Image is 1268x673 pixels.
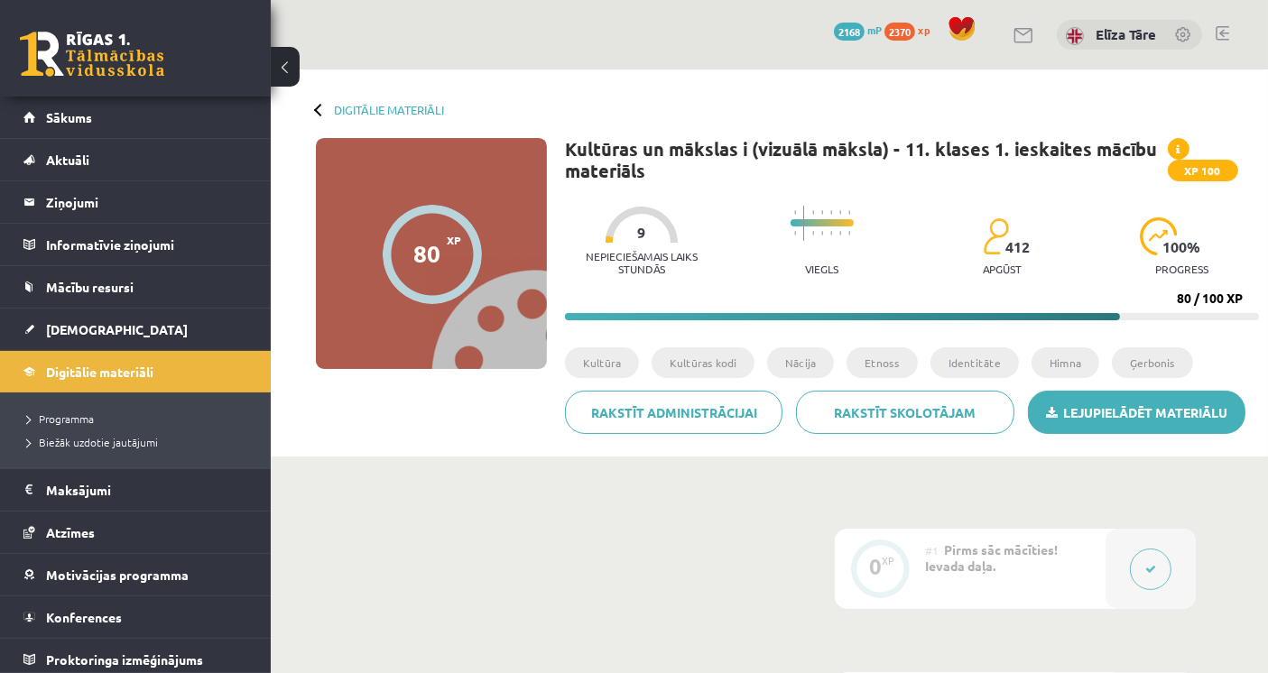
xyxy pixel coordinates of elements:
[652,347,754,378] li: Kultūras kodi
[46,181,248,223] legend: Ziņojumi
[848,210,850,215] img: icon-short-line-57e1e144782c952c97e751825c79c345078a6d821885a25fce030b3d8c18986b.svg
[565,250,718,275] p: Nepieciešamais laiks stundās
[1096,25,1156,43] a: Elīza Tāre
[46,279,134,295] span: Mācību resursi
[803,206,805,241] img: icon-long-line-d9ea69661e0d244f92f715978eff75569469978d946b2353a9bb055b3ed8787d.svg
[983,263,1022,275] p: apgūst
[23,351,248,392] a: Digitālie materiāli
[46,364,153,380] span: Digitālie materiāli
[834,23,882,37] a: 2168 mP
[46,224,248,265] legend: Informatīvie ziņojumi
[830,210,832,215] img: icon-short-line-57e1e144782c952c97e751825c79c345078a6d821885a25fce030b3d8c18986b.svg
[27,434,253,450] a: Biežāk uzdotie jautājumi
[46,321,188,337] span: [DEMOGRAPHIC_DATA]
[23,512,248,553] a: Atzīmes
[884,23,915,41] span: 2370
[1163,239,1202,255] span: 100 %
[1005,239,1030,255] span: 412
[23,309,248,350] a: [DEMOGRAPHIC_DATA]
[925,541,1058,574] span: Pirms sāc mācīties! Ievada daļa.
[794,231,796,235] img: icon-short-line-57e1e144782c952c97e751825c79c345078a6d821885a25fce030b3d8c18986b.svg
[839,231,841,235] img: icon-short-line-57e1e144782c952c97e751825c79c345078a6d821885a25fce030b3d8c18986b.svg
[447,234,461,246] span: XP
[1156,263,1209,275] p: progress
[23,139,248,180] a: Aktuāli
[637,225,645,241] span: 9
[821,231,823,235] img: icon-short-line-57e1e144782c952c97e751825c79c345078a6d821885a25fce030b3d8c18986b.svg
[918,23,930,37] span: xp
[830,231,832,235] img: icon-short-line-57e1e144782c952c97e751825c79c345078a6d821885a25fce030b3d8c18986b.svg
[796,391,1013,434] a: Rakstīt skolotājam
[1066,27,1084,45] img: Elīza Tāre
[23,224,248,265] a: Informatīvie ziņojumi
[839,210,841,215] img: icon-short-line-57e1e144782c952c97e751825c79c345078a6d821885a25fce030b3d8c18986b.svg
[565,347,639,378] li: Kultūra
[23,469,248,511] a: Maksājumi
[812,210,814,215] img: icon-short-line-57e1e144782c952c97e751825c79c345078a6d821885a25fce030b3d8c18986b.svg
[1032,347,1099,378] li: Himna
[46,609,122,625] span: Konferences
[23,97,248,138] a: Sākums
[23,181,248,223] a: Ziņojumi
[1112,347,1193,378] li: Ģerbonis
[869,558,882,575] div: 0
[925,543,939,558] span: #1
[414,240,441,267] div: 80
[565,391,782,434] a: Rakstīt administrācijai
[821,210,823,215] img: icon-short-line-57e1e144782c952c97e751825c79c345078a6d821885a25fce030b3d8c18986b.svg
[46,152,89,168] span: Aktuāli
[884,23,939,37] a: 2370 xp
[27,410,253,427] a: Programma
[27,411,94,426] span: Programma
[834,23,865,41] span: 2168
[847,347,918,378] li: Etnoss
[46,567,189,583] span: Motivācijas programma
[565,138,1168,181] h1: Kultūras un mākslas i (vizuālā māksla) - 11. klases 1. ieskaites mācību materiāls
[20,32,164,77] a: Rīgas 1. Tālmācības vidusskola
[930,347,1019,378] li: Identitāte
[805,263,838,275] p: Viegls
[46,469,248,511] legend: Maksājumi
[23,266,248,308] a: Mācību resursi
[767,347,834,378] li: Nācija
[1028,391,1245,434] a: Lejupielādēt materiālu
[882,556,894,566] div: XP
[812,231,814,235] img: icon-short-line-57e1e144782c952c97e751825c79c345078a6d821885a25fce030b3d8c18986b.svg
[983,217,1009,255] img: students-c634bb4e5e11cddfef0936a35e636f08e4e9abd3cc4e673bd6f9a4125e45ecb1.svg
[27,435,158,449] span: Biežāk uzdotie jautājumi
[794,210,796,215] img: icon-short-line-57e1e144782c952c97e751825c79c345078a6d821885a25fce030b3d8c18986b.svg
[46,651,203,668] span: Proktoringa izmēģinājums
[334,103,444,116] a: Digitālie materiāli
[1140,217,1179,255] img: icon-progress-161ccf0a02000e728c5f80fcf4c31c7af3da0e1684b2b1d7c360e028c24a22f1.svg
[1168,160,1238,181] span: XP 100
[46,109,92,125] span: Sākums
[23,596,248,638] a: Konferences
[848,231,850,235] img: icon-short-line-57e1e144782c952c97e751825c79c345078a6d821885a25fce030b3d8c18986b.svg
[23,554,248,595] a: Motivācijas programma
[46,524,95,540] span: Atzīmes
[867,23,882,37] span: mP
